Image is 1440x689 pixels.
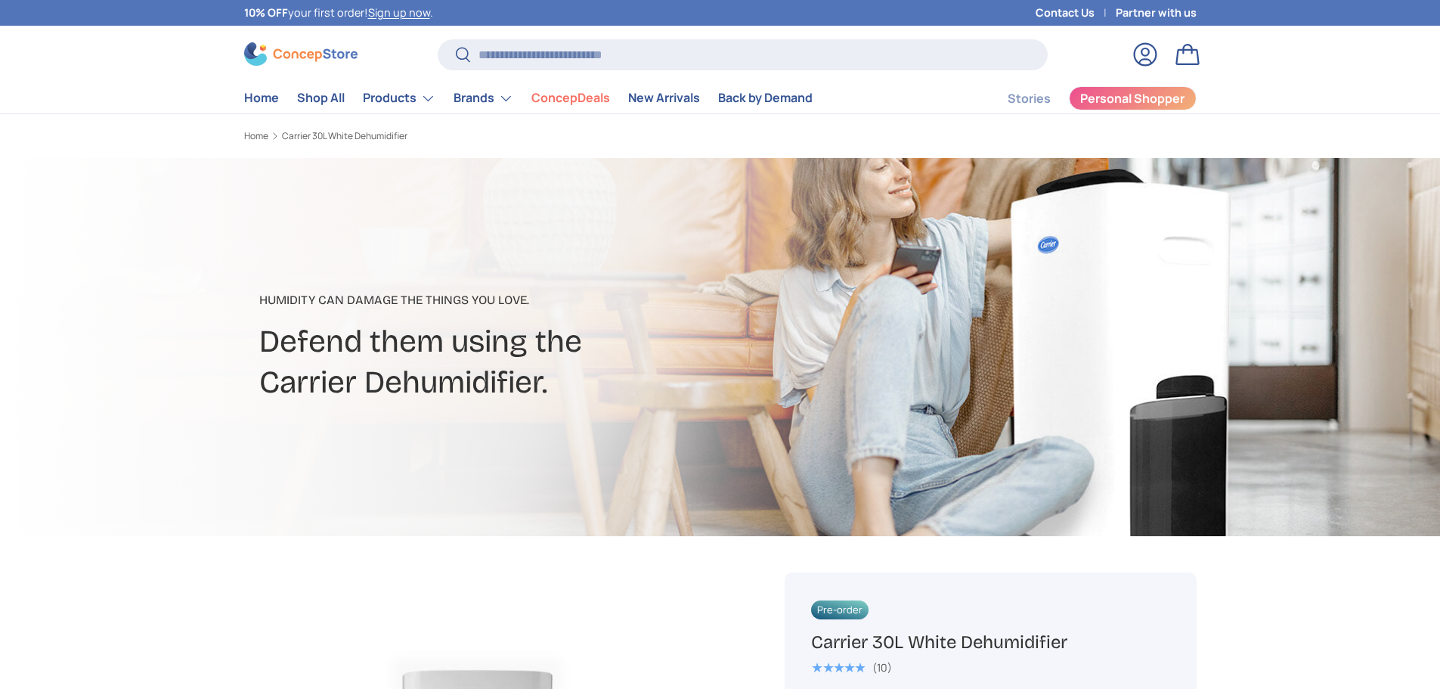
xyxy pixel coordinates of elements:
[297,83,345,113] a: Shop All
[811,660,865,675] span: ★★★★★
[244,132,268,141] a: Home
[1080,92,1185,104] span: Personal Shopper
[872,662,892,673] div: (10)
[363,83,435,113] a: Products
[718,83,813,113] a: Back by Demand
[1069,86,1197,110] a: Personal Shopper
[259,291,840,309] p: Humidity can damage the things you love.
[811,661,865,675] div: 5.0 out of 5.0 stars
[531,83,610,113] a: ConcepDeals
[244,5,288,20] strong: 10% OFF
[454,83,513,113] a: Brands
[244,5,433,21] p: your first order! .
[354,83,444,113] summary: Products
[244,42,358,66] img: ConcepStore
[244,83,279,113] a: Home
[1008,84,1051,113] a: Stories
[244,83,813,113] nav: Primary
[1036,5,1116,21] a: Contact Us
[811,601,869,619] span: Pre-order
[259,321,840,403] h2: Defend them using the Carrier Dehumidifier.
[628,83,700,113] a: New Arrivals
[811,658,892,675] a: 5.0 out of 5.0 stars (10)
[444,83,522,113] summary: Brands
[971,83,1197,113] nav: Secondary
[811,631,1169,654] h1: Carrier 30L White Dehumidifier
[244,129,749,143] nav: Breadcrumbs
[368,5,430,20] a: Sign up now
[282,132,407,141] a: Carrier 30L White Dehumidifier
[1116,5,1197,21] a: Partner with us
